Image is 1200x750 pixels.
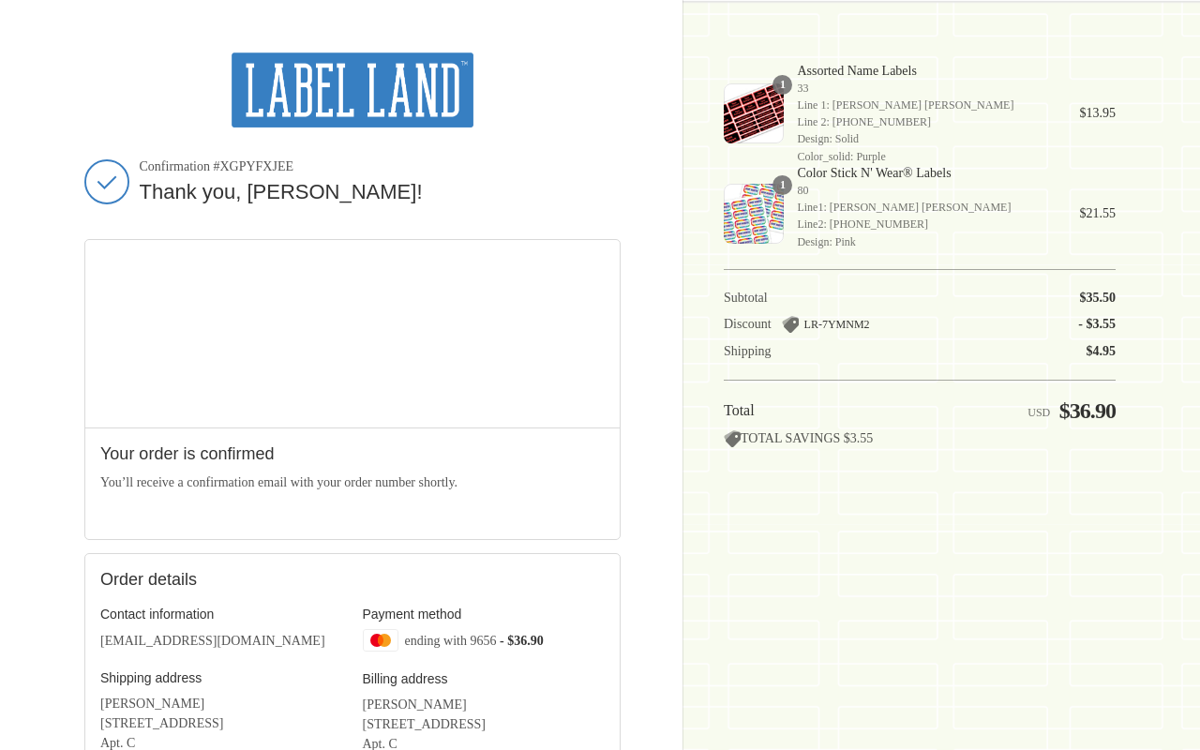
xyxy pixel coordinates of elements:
[1080,206,1117,220] span: $21.55
[1027,406,1050,419] span: USD
[1087,344,1117,358] span: $4.95
[724,290,952,307] th: Subtotal
[724,431,840,445] span: TOTAL SAVINGS
[797,130,1053,147] span: Design: Solid
[797,165,1053,182] span: Color Stick N' Wear® Labels
[797,216,1053,232] span: Line2: [PHONE_NUMBER]
[724,184,784,244] img: Color Stick N' Wear® Labels - Label Land
[724,83,784,143] img: Assorted Name Labels - Label Land
[85,240,620,427] div: Google map displaying pin point of shipping address: Baltimore, Maryland
[724,402,755,418] span: Total
[100,634,325,648] bdo: [EMAIL_ADDRESS][DOMAIN_NAME]
[724,344,772,358] span: Shipping
[797,97,1053,113] span: Line 1: [PERSON_NAME] [PERSON_NAME]
[797,182,1053,199] span: 80
[797,113,1053,130] span: Line 2: [PHONE_NUMBER]
[85,240,621,427] iframe: Google map displaying pin point of shipping address: Baltimore, Maryland
[100,472,605,492] p: You’ll receive a confirmation email with your order number shortly.
[1080,291,1117,305] span: $35.50
[772,75,792,95] span: 1
[1059,398,1116,423] span: $36.90
[363,670,606,687] h3: Billing address
[100,443,605,465] h2: Your order is confirmed
[844,431,874,445] span: $3.55
[232,52,472,127] img: Label Land
[1080,106,1117,120] span: $13.95
[797,233,1053,250] span: Design: Pink
[363,606,606,622] h3: Payment method
[1078,317,1116,331] span: - $3.55
[797,63,1053,80] span: Assorted Name Labels
[100,606,343,622] h3: Contact information
[500,633,544,647] span: - $36.90
[797,199,1053,216] span: Line1: [PERSON_NAME] [PERSON_NAME]
[100,569,352,591] h2: Order details
[804,318,870,331] span: LR-7YMNM2
[140,158,622,175] span: Confirmation #XGPYFXJEE
[140,179,622,206] h2: Thank you, [PERSON_NAME]!
[797,148,1053,165] span: Color_solid: Purple
[797,80,1053,97] span: 33
[772,175,792,195] span: 1
[724,317,772,331] span: Discount
[100,669,343,686] h3: Shipping address
[405,633,497,647] span: ending with 9656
